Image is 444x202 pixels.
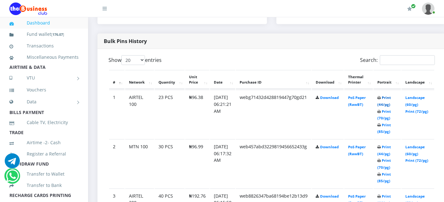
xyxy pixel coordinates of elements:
[53,32,63,37] b: 176.07
[185,90,209,139] td: ₦96.38
[405,145,425,156] a: Landscape (60/pg)
[109,90,125,139] td: 1
[125,70,154,90] th: Network: activate to sort column ascending
[377,95,391,107] a: Print (44/pg)
[9,16,79,30] a: Dashboard
[348,95,366,107] a: PoS Paper (RawBT)
[377,172,391,183] a: Print (85/pg)
[320,145,339,149] a: Download
[9,115,79,130] a: Cable TV, Electricity
[121,55,145,65] select: Showentries
[155,90,185,139] td: 23 PCS
[210,70,235,90] th: Date: activate to sort column ascending
[348,145,366,156] a: PoS Paper (RawBT)
[155,139,185,188] td: 30 PCS
[9,39,79,53] a: Transactions
[9,3,47,15] img: Logo
[9,83,79,97] a: Vouchers
[360,55,435,65] label: Search:
[402,70,434,90] th: Landscape: activate to sort column ascending
[411,4,416,8] span: Renew/Upgrade Subscription
[320,194,339,199] a: Download
[236,90,311,139] td: webg71432d428819447g70gd21
[312,70,344,90] th: Download: activate to sort column ascending
[377,145,391,156] a: Print (44/pg)
[380,55,435,65] input: Search:
[344,70,373,90] th: Thermal Printer: activate to sort column ascending
[155,70,185,90] th: Quantity: activate to sort column ascending
[9,70,79,86] a: VTU
[210,90,235,139] td: [DATE] 06:21:21 AM
[236,139,311,188] td: web457abd3229819456652433g
[377,158,391,170] a: Print (70/pg)
[9,167,79,181] a: Transfer to Wallet
[9,178,79,193] a: Transfer to Bank
[125,139,154,188] td: MTN 100
[210,139,235,188] td: [DATE] 06:17:32 AM
[377,109,391,121] a: Print (70/pg)
[405,109,428,114] a: Print (72/pg)
[109,139,125,188] td: 2
[185,139,209,188] td: ₦96.99
[407,6,412,11] i: Renew/Upgrade Subscription
[9,27,79,42] a: Fund wallet[176.07]
[405,158,428,163] a: Print (72/pg)
[405,95,425,107] a: Landscape (60/pg)
[5,158,20,168] a: Chat for support
[9,147,79,161] a: Register a Referral
[125,90,154,139] td: AIRTEL 100
[374,70,401,90] th: Portrait: activate to sort column ascending
[104,38,147,45] strong: Bulk Pins History
[236,70,311,90] th: Purchase ID: activate to sort column ascending
[422,3,435,15] img: User
[109,70,125,90] th: #: activate to sort column descending
[6,173,19,183] a: Chat for support
[320,95,339,100] a: Download
[377,123,391,134] a: Print (85/pg)
[9,50,79,64] a: Miscellaneous Payments
[9,94,79,110] a: Data
[51,32,64,37] small: [ ]
[108,55,162,65] label: Show entries
[9,135,79,150] a: Airtime -2- Cash
[185,70,209,90] th: Unit Price: activate to sort column ascending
